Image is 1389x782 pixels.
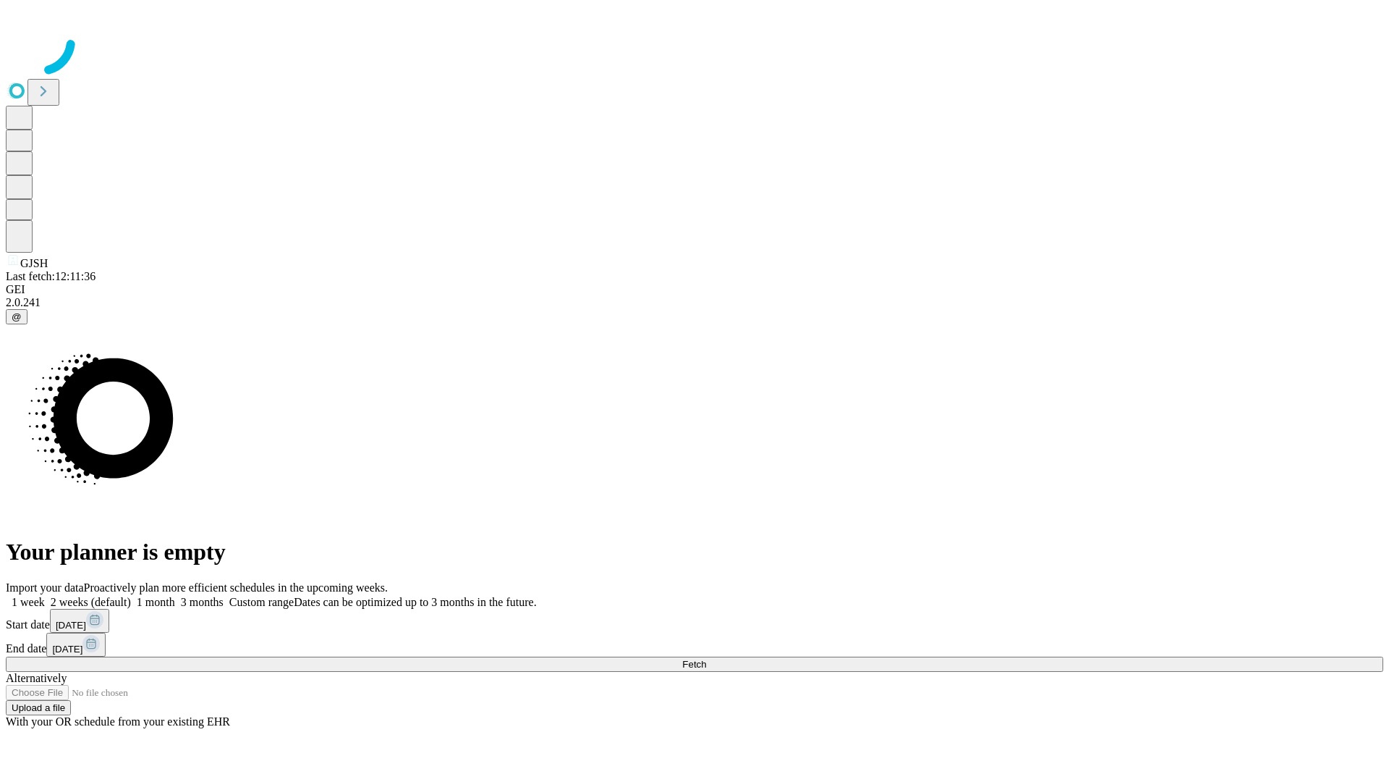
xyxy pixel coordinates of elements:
[6,715,230,728] span: With your OR schedule from your existing EHR
[6,633,1383,657] div: End date
[181,596,224,608] span: 3 months
[6,539,1383,566] h1: Your planner is empty
[6,657,1383,672] button: Fetch
[6,283,1383,296] div: GEI
[6,672,67,684] span: Alternatively
[84,581,388,594] span: Proactively plan more efficient schedules in the upcoming weeks.
[6,609,1383,633] div: Start date
[229,596,294,608] span: Custom range
[6,581,84,594] span: Import your data
[6,270,95,282] span: Last fetch: 12:11:36
[50,609,109,633] button: [DATE]
[12,311,22,322] span: @
[12,596,45,608] span: 1 week
[51,596,131,608] span: 2 weeks (default)
[46,633,106,657] button: [DATE]
[137,596,175,608] span: 1 month
[6,700,71,715] button: Upload a file
[20,257,48,269] span: GJSH
[6,309,27,324] button: @
[294,596,536,608] span: Dates can be optimized up to 3 months in the future.
[6,296,1383,309] div: 2.0.241
[52,644,82,655] span: [DATE]
[682,659,706,670] span: Fetch
[56,620,86,631] span: [DATE]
